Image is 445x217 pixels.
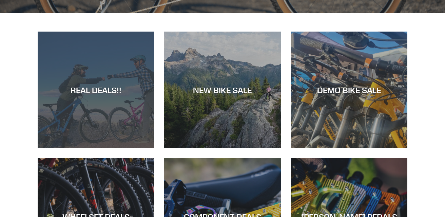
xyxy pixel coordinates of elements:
div: DEMO BIKE SALE [291,85,407,95]
div: REAL DEALS!! [38,85,154,95]
a: DEMO BIKE SALE [291,32,407,148]
a: REAL DEALS!! [38,32,154,148]
div: NEW BIKE SALE [164,85,280,95]
a: NEW BIKE SALE [164,32,280,148]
